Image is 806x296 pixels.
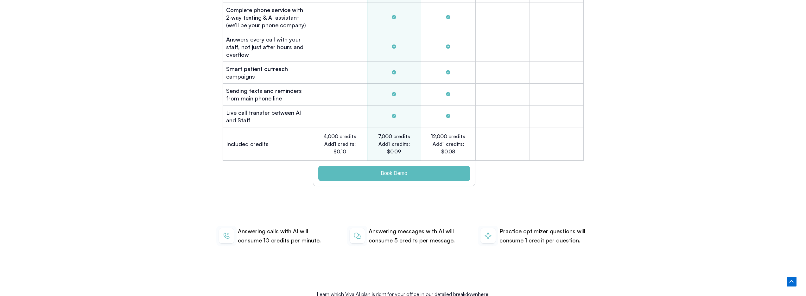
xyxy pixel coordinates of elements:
h2: Sending texts and reminders from main phone line [226,87,310,102]
h2: Smart patient outreach campaigns [226,65,310,80]
a: Book Demo [318,166,470,181]
p: Answering calls with AI will consume 10 credits per minute. [238,227,328,245]
h2: Included credits [226,140,269,148]
h2: 12,000 credits Add'l credits: $0.08 [430,132,466,155]
h2: 7,000 credits Add'l credits: $0.09 [377,132,411,155]
p: Answering messages with AI will consume 5 credits per message. [369,227,459,245]
h2: 4,000 credits Add'l credits: $0.10 [322,132,357,155]
span: Book Demo [381,171,407,176]
p: Practice optimizer questions will consume 1 credit per question. [499,227,590,245]
h2: Live call transfer between Al and Staff [226,109,310,124]
h2: Complete phone service with 2-way texting & AI assistant (we’ll be your phone company) [226,6,310,29]
h2: Answers every call with your staff, not just after hours and overflow [226,35,310,58]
